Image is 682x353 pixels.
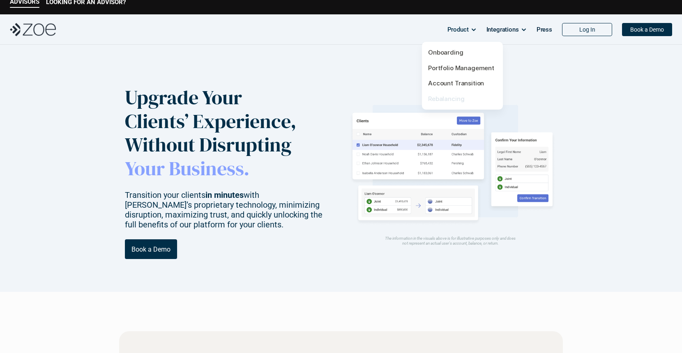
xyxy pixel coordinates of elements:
p: Your Business. [125,157,325,181]
p: Upgrade Your [125,86,325,110]
em: The information in the visuals above is for illustrative purposes only and does [385,236,516,241]
p: Book a Demo [131,245,170,253]
a: Log In [562,23,612,36]
a: Rebalancing [428,95,464,103]
span: in minutes [205,190,244,200]
p: Clients’ Experience, [125,110,325,133]
a: Onboarding [428,48,463,56]
p: Without Disrupting [125,133,325,157]
p: Book a Demo [630,26,664,33]
p: Product [447,23,469,36]
p: Integrations [486,23,519,36]
em: not represent an actual user's account, balance, or return. [402,241,498,245]
p: Transition your clients with [PERSON_NAME]’s proprietary technology, minimizing disruption, maxim... [125,190,325,229]
a: Book a Demo [125,239,177,259]
p: Log In [579,26,595,33]
a: Book a Demo [622,23,672,36]
p: Press [537,23,552,36]
a: Portfolio Management [428,64,494,72]
a: Account Transition [428,79,484,87]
